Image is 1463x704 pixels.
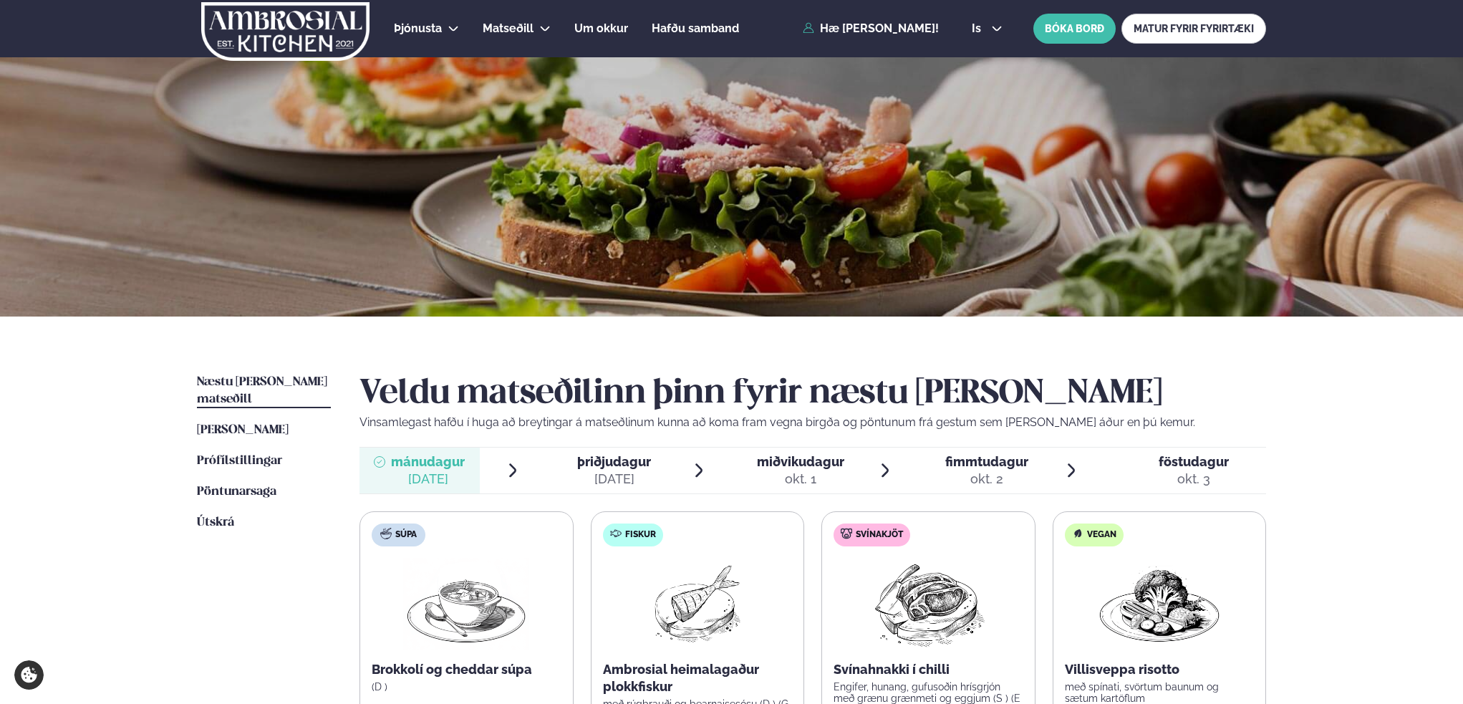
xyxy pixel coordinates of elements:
[625,529,656,541] span: Fiskur
[865,558,992,650] img: Pork-Meat.png
[841,528,852,539] img: pork.svg
[197,424,289,436] span: [PERSON_NAME]
[380,528,392,539] img: soup.svg
[1087,529,1116,541] span: Vegan
[603,661,793,695] p: Ambrosial heimalagaður plokkfiskur
[652,20,739,37] a: Hafðu samband
[610,528,622,539] img: fish.svg
[197,483,276,501] a: Pöntunarsaga
[394,20,442,37] a: Þjónusta
[652,558,743,650] img: fish.png
[197,422,289,439] a: [PERSON_NAME]
[1159,471,1229,488] div: okt. 3
[856,529,903,541] span: Svínakjöt
[372,661,561,678] p: Brokkolí og cheddar súpa
[1072,528,1083,539] img: Vegan.svg
[960,23,1014,34] button: is
[1096,558,1222,650] img: Vegan.png
[197,455,282,467] span: Prófílstillingar
[483,21,533,35] span: Matseðill
[757,471,844,488] div: okt. 1
[577,471,651,488] div: [DATE]
[1159,454,1229,469] span: föstudagur
[395,529,417,541] span: Súpa
[574,20,628,37] a: Um okkur
[197,486,276,498] span: Pöntunarsaga
[197,516,234,529] span: Útskrá
[14,660,44,690] a: Cookie settings
[359,414,1266,431] p: Vinsamlegast hafðu í huga að breytingar á matseðlinum kunna að koma fram vegna birgða og pöntunum...
[574,21,628,35] span: Um okkur
[803,22,939,35] a: Hæ [PERSON_NAME]!
[200,2,371,61] img: logo
[403,558,529,650] img: Soup.png
[197,376,327,405] span: Næstu [PERSON_NAME] matseðill
[391,454,465,469] span: mánudagur
[945,454,1028,469] span: fimmtudagur
[359,374,1266,414] h2: Veldu matseðilinn þinn fyrir næstu [PERSON_NAME]
[757,454,844,469] span: miðvikudagur
[483,20,533,37] a: Matseðill
[372,681,561,693] p: (D )
[1065,681,1255,704] p: með spínati, svörtum baunum og sætum kartöflum
[834,661,1023,678] p: Svínahnakki í chilli
[197,453,282,470] a: Prófílstillingar
[197,374,331,408] a: Næstu [PERSON_NAME] matseðill
[197,514,234,531] a: Útskrá
[945,471,1028,488] div: okt. 2
[391,471,465,488] div: [DATE]
[1033,14,1116,44] button: BÓKA BORÐ
[394,21,442,35] span: Þjónusta
[577,454,651,469] span: þriðjudagur
[1121,14,1266,44] a: MATUR FYRIR FYRIRTÆKI
[652,21,739,35] span: Hafðu samband
[972,23,985,34] span: is
[1065,661,1255,678] p: Villisveppa risotto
